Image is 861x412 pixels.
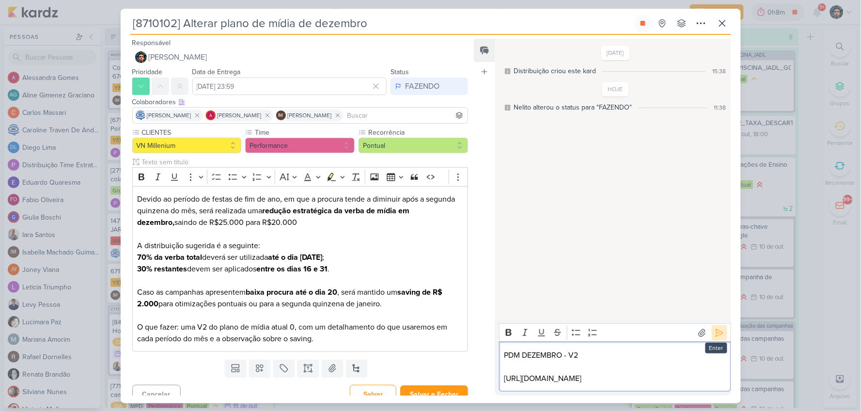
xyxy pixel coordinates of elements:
p: A distribuição sugerida é a seguinte: [137,240,463,252]
button: Pontual [359,138,468,153]
strong: entre os dias 16 e 31 [256,264,328,274]
label: CLIENTES [141,127,242,138]
strong: até o dia [DATE] [268,253,322,262]
div: 15:38 [713,67,726,76]
button: Salvar [350,385,396,404]
label: Prioridade [132,68,163,76]
input: Select a date [192,78,387,95]
div: 11:38 [714,103,726,112]
div: FAZENDO [405,80,439,92]
label: Recorrência [367,127,468,138]
span: [PERSON_NAME] [147,111,191,120]
div: Enter [705,343,727,353]
div: Nelito alterou o status para "FAZENDO" [514,102,632,112]
div: Editor toolbar [132,167,469,186]
img: Caroline Traven De Andrade [136,111,145,120]
p: [URL][DOMAIN_NAME] [504,373,726,384]
div: Editor editing area: main [499,342,731,392]
span: [PERSON_NAME] [149,51,207,63]
img: Alessandra Gomes [206,111,216,120]
label: Data de Entrega [192,68,241,76]
button: VN Millenium [132,138,242,153]
div: Editor toolbar [499,323,731,342]
div: Parar relógio [639,19,647,27]
button: Salvar e Fechar [400,385,468,403]
input: Buscar [345,110,466,121]
div: Este log é visível à todos no kard [505,68,511,74]
div: Distribuição criou este kard [514,66,596,76]
div: Editor editing area: main [132,186,469,352]
img: Nelito Junior [135,51,147,63]
div: Colaboradores [132,97,469,107]
button: [PERSON_NAME] [132,48,469,66]
p: IM [279,113,283,118]
p: PDM DEZEMBRO - V2 [504,349,726,361]
button: FAZENDO [391,78,468,95]
input: Texto sem título [140,157,469,167]
strong: baixa procura até o dia 20 [246,287,337,297]
p: Devido ao período de festas de fim de ano, em que a procura tende a diminuir após a segunda quinz... [137,193,463,228]
strong: 30% restantes [137,264,187,274]
span: [PERSON_NAME] [288,111,332,120]
label: Time [254,127,355,138]
input: Kard Sem Título [130,15,632,32]
span: [PERSON_NAME] [218,111,262,120]
button: Cancelar [132,385,181,404]
p: devem ser aplicados . [137,263,463,275]
label: Status [391,68,409,76]
strong: redução estratégica da verba de mídia em dezembro, [137,206,409,227]
p: deverá ser utilizada ; [137,252,463,263]
button: Performance [245,138,355,153]
strong: 70% da verba total [137,253,202,262]
div: Isabella Machado Guimarães [276,111,286,120]
div: Este log é visível à todos no kard [505,105,511,111]
label: Responsável [132,39,171,47]
p: Caso as campanhas apresentem , será mantido um para otimizações pontuais ou para a segunda quinze... [137,286,463,345]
